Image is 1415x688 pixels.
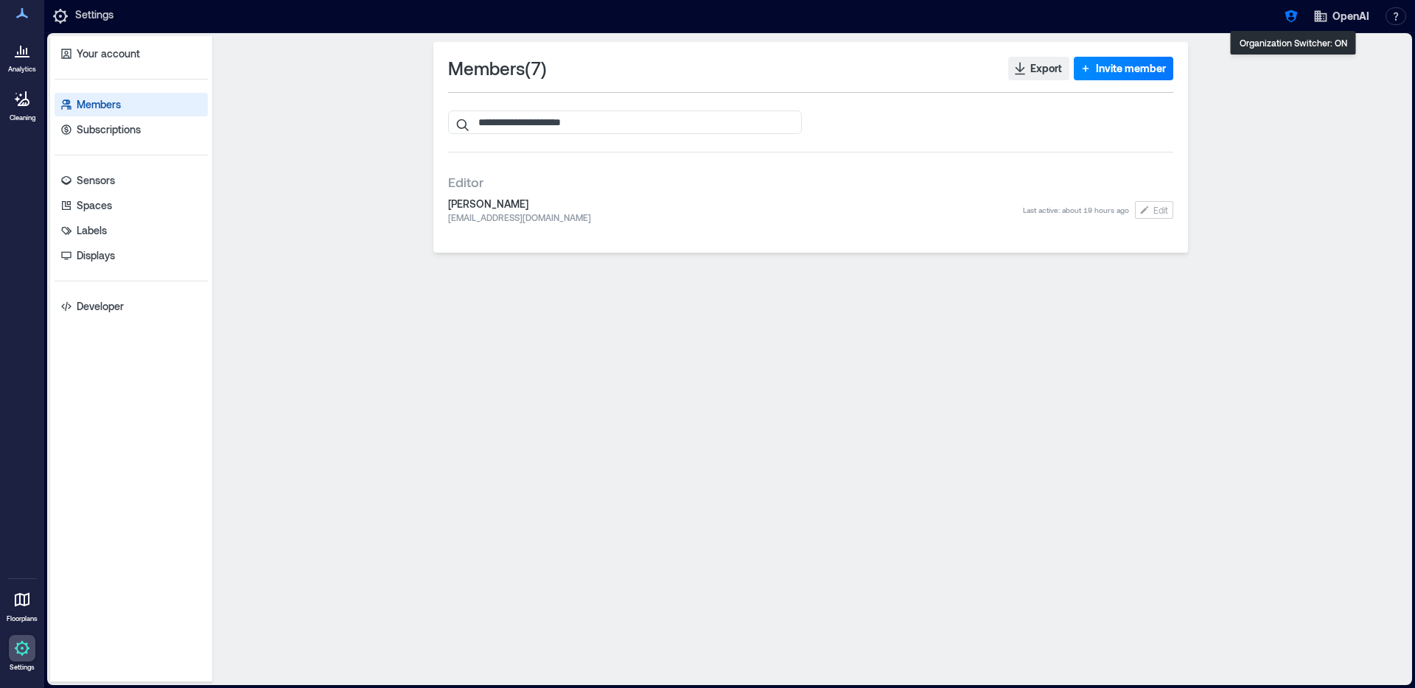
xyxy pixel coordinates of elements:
[77,46,140,61] p: Your account
[10,113,35,122] p: Cleaning
[55,219,208,242] a: Labels
[75,7,113,25] p: Settings
[77,173,115,188] p: Sensors
[1008,57,1069,80] button: Export
[1153,204,1168,216] span: Edit
[4,32,41,78] a: Analytics
[1074,57,1173,80] button: Invite member
[77,299,124,314] p: Developer
[77,248,115,263] p: Displays
[448,197,1023,211] span: [PERSON_NAME]
[1135,201,1173,219] button: Edit
[77,198,112,213] p: Spaces
[55,42,208,66] a: Your account
[448,173,483,191] span: Editor
[55,169,208,192] a: Sensors
[55,244,208,267] a: Displays
[77,223,107,238] p: Labels
[77,97,121,112] p: Members
[1332,9,1369,24] span: OpenAI
[10,663,35,672] p: Settings
[448,211,1023,223] span: [EMAIL_ADDRESS][DOMAIN_NAME]
[1096,61,1166,76] span: Invite member
[8,65,36,74] p: Analytics
[7,614,38,623] p: Floorplans
[55,295,208,318] a: Developer
[2,582,42,628] a: Floorplans
[55,118,208,141] a: Subscriptions
[1023,205,1129,215] span: Last active : about 19 hours ago
[55,93,208,116] a: Members
[77,122,141,137] p: Subscriptions
[4,631,40,676] a: Settings
[1030,61,1062,76] span: Export
[448,57,547,80] span: Members ( 7 )
[4,81,41,127] a: Cleaning
[55,194,208,217] a: Spaces
[1309,4,1374,28] button: OpenAI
